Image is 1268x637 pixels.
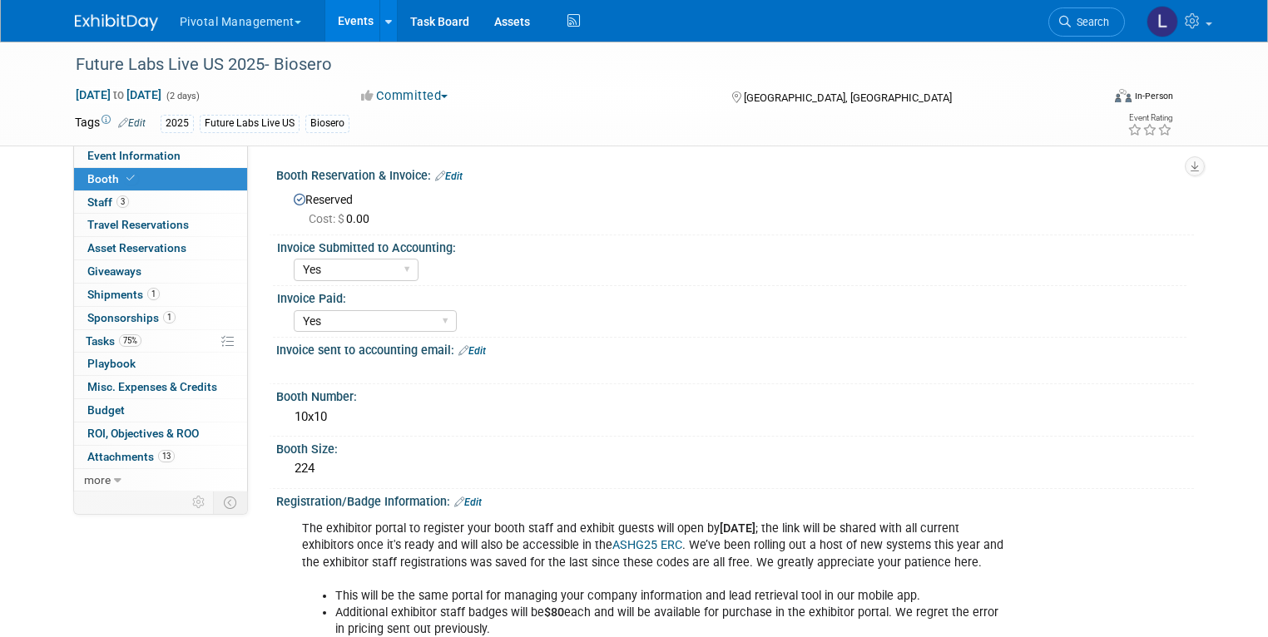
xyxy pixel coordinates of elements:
[200,115,300,132] div: Future Labs Live US
[70,50,1080,80] div: Future Labs Live US 2025- Biosero
[277,286,1186,307] div: Invoice Paid:
[276,437,1194,457] div: Booth Size:
[87,218,189,231] span: Travel Reservations
[185,491,214,513] td: Personalize Event Tab Strip
[87,357,136,370] span: Playbook
[75,114,146,133] td: Tags
[87,288,160,301] span: Shipments
[276,384,1194,405] div: Booth Number:
[74,330,247,353] a: Tasks75%
[87,195,129,209] span: Staff
[744,91,952,104] span: [GEOGRAPHIC_DATA], [GEOGRAPHIC_DATA]
[165,91,200,101] span: (2 days)
[158,450,175,462] span: 13
[126,174,135,183] i: Booth reservation complete
[289,404,1181,430] div: 10x10
[74,307,247,329] a: Sponsorships1
[276,489,1194,511] div: Registration/Badge Information:
[289,456,1181,481] div: 224
[74,376,247,398] a: Misc. Expenses & Credits
[116,195,129,208] span: 3
[87,450,175,463] span: Attachments
[74,469,247,491] a: more
[87,172,138,185] span: Booth
[276,338,1194,359] div: Invoice sent to accounting email:
[74,168,247,190] a: Booth
[305,115,349,132] div: Biosero
[74,145,247,167] a: Event Information
[87,264,141,278] span: Giveaways
[74,399,247,422] a: Budget
[87,241,186,254] span: Asset Reservations
[309,212,376,225] span: 0.00
[335,588,1006,605] li: This will be the same portal for managing your company information and lead retrieval tool in our...
[277,235,1186,256] div: Invoice Submitted to Accounting:
[74,260,247,283] a: Giveaways
[74,214,247,236] a: Travel Reservations
[75,14,158,31] img: ExhibitDay
[1071,16,1109,28] span: Search
[86,334,141,348] span: Tasks
[1115,89,1132,102] img: Format-Inperson.png
[1127,114,1172,122] div: Event Rating
[454,496,482,508] a: Edit
[1134,90,1173,102] div: In-Person
[74,191,247,214] a: Staff3
[163,311,176,323] span: 1
[289,187,1181,227] div: Reserved
[458,345,486,357] a: Edit
[355,87,454,105] button: Committed
[435,170,463,182] a: Edit
[720,521,755,536] b: [DATE]
[118,117,146,129] a: Edit
[74,422,247,445] a: ROI, Objectives & ROO
[213,491,247,513] td: Toggle Event Tabs
[84,473,111,486] span: more
[161,115,194,132] div: 2025
[87,149,181,162] span: Event Information
[612,538,682,552] a: ASHG25 ERC
[87,427,199,440] span: ROI, Objectives & ROO
[74,237,247,259] a: Asset Reservations
[75,87,162,102] span: [DATE] [DATE]
[544,605,564,620] b: $80
[1147,6,1178,37] img: Leslie Pelton
[74,446,247,468] a: Attachments13
[111,88,126,101] span: to
[87,403,125,417] span: Budget
[1048,7,1125,37] a: Search
[276,163,1194,185] div: Booth Reservation & Invoice:
[1011,86,1173,111] div: Event Format
[119,334,141,347] span: 75%
[87,311,176,324] span: Sponsorships
[309,212,346,225] span: Cost: $
[74,353,247,375] a: Playbook
[74,284,247,306] a: Shipments1
[147,288,160,300] span: 1
[87,380,217,393] span: Misc. Expenses & Credits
